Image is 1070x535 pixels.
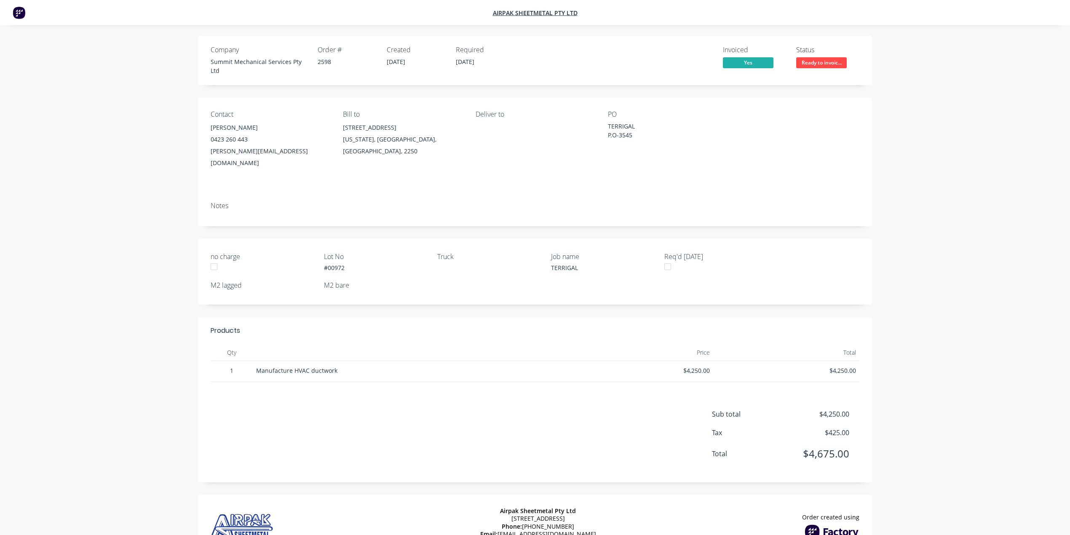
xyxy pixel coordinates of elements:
div: Invoiced [723,46,786,54]
div: Bill to [343,110,462,118]
span: Sub total [712,409,787,419]
span: $425.00 [787,428,849,438]
span: $4,250.00 [570,366,710,375]
div: Products [211,326,240,336]
label: no charge [211,251,316,262]
div: 0423 260 443 [211,134,329,145]
div: Deliver to [476,110,594,118]
div: Summit Mechanical Services Pty Ltd [211,57,308,75]
img: Factory [13,6,25,19]
div: Qty [211,344,253,361]
span: Ready to invoic... [796,57,847,68]
label: M2 lagged [211,280,316,290]
label: M2 bare [324,280,429,290]
span: Yes [723,57,773,68]
div: Required [456,46,515,54]
span: [DATE] [387,58,405,66]
a: Airpak Sheetmetal Pty Ltd [493,9,578,17]
label: Req'd [DATE] [664,251,770,262]
div: [US_STATE], [GEOGRAPHIC_DATA], [GEOGRAPHIC_DATA], 2250 [343,134,462,157]
div: Company [211,46,308,54]
label: Truck [437,251,543,262]
div: Contact [211,110,329,118]
div: [PERSON_NAME][EMAIL_ADDRESS][DOMAIN_NAME] [211,145,329,169]
div: TERRIGAL [551,251,656,272]
span: Manufacture HVAC ductwork [256,366,337,374]
div: [STREET_ADDRESS] [343,122,462,134]
div: Total [713,344,860,361]
div: #00972 [324,251,429,272]
div: [PERSON_NAME] [211,122,329,134]
span: [PHONE_NUMBER] [502,523,574,530]
div: Created [387,46,446,54]
div: [STREET_ADDRESS][US_STATE], [GEOGRAPHIC_DATA], [GEOGRAPHIC_DATA], 2250 [343,122,462,157]
div: PO [608,110,727,118]
div: Price [567,344,713,361]
span: $4,250.00 [717,366,856,375]
span: [STREET_ADDRESS] [511,515,565,522]
span: Tax [712,428,787,438]
span: Total [712,449,787,459]
span: $4,675.00 [787,446,849,461]
span: Order created using [802,514,859,521]
div: TERRIGAL P.O-3545 [608,122,713,139]
span: Phone: [502,522,522,530]
span: Airpak Sheetmetal Pty Ltd [500,507,576,515]
span: [DATE] [456,58,474,66]
div: Notes [211,202,859,210]
span: 1 [214,366,249,375]
div: 2598 [318,57,377,66]
label: Lot No [324,251,429,262]
span: $4,250.00 [787,409,849,419]
label: Job name [551,251,656,262]
div: Order # [318,46,377,54]
div: [PERSON_NAME]0423 260 443[PERSON_NAME][EMAIL_ADDRESS][DOMAIN_NAME] [211,122,329,169]
div: Status [796,46,859,54]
